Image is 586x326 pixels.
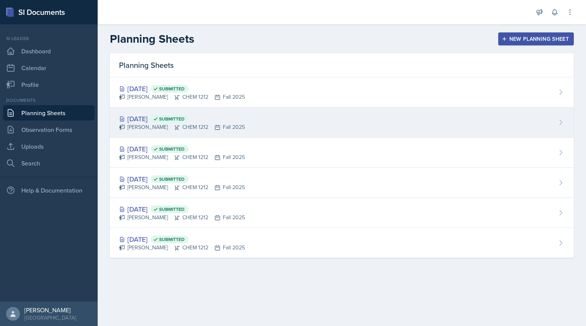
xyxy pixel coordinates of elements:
h2: Planning Sheets [110,32,194,46]
div: [GEOGRAPHIC_DATA] [24,314,76,321]
div: [PERSON_NAME] CHEM 1212 Fall 2025 [119,214,245,222]
div: [PERSON_NAME] CHEM 1212 Fall 2025 [119,244,245,252]
a: [DATE] Submitted [PERSON_NAME]CHEM 1212Fall 2025 [110,168,574,198]
span: Submitted [159,116,185,122]
div: Documents [3,97,95,104]
a: Profile [3,77,95,92]
div: [PERSON_NAME] CHEM 1212 Fall 2025 [119,123,245,131]
div: [DATE] [119,234,245,244]
div: [DATE] [119,84,245,94]
a: Planning Sheets [3,105,95,120]
div: Si leader [3,35,95,42]
div: [PERSON_NAME] CHEM 1212 Fall 2025 [119,93,245,101]
div: [PERSON_NAME] [24,306,76,314]
a: Search [3,156,95,171]
div: [DATE] [119,144,245,154]
div: [DATE] [119,114,245,124]
span: Submitted [159,206,185,212]
a: Observation Forms [3,122,95,137]
span: Submitted [159,86,185,92]
a: Uploads [3,139,95,154]
div: [DATE] [119,174,245,184]
span: Submitted [159,146,185,152]
a: Dashboard [3,43,95,59]
div: [PERSON_NAME] CHEM 1212 Fall 2025 [119,183,245,191]
a: [DATE] Submitted [PERSON_NAME]CHEM 1212Fall 2025 [110,138,574,168]
a: Calendar [3,60,95,75]
a: [DATE] Submitted [PERSON_NAME]CHEM 1212Fall 2025 [110,198,574,228]
span: Submitted [159,176,185,182]
a: [DATE] Submitted [PERSON_NAME]CHEM 1212Fall 2025 [110,108,574,138]
div: [DATE] [119,204,245,214]
div: [PERSON_NAME] CHEM 1212 Fall 2025 [119,153,245,161]
span: Submitted [159,236,185,242]
div: Planning Sheets [110,53,574,77]
div: Help & Documentation [3,183,95,198]
a: [DATE] Submitted [PERSON_NAME]CHEM 1212Fall 2025 [110,77,574,108]
button: New Planning Sheet [498,32,574,45]
a: [DATE] Submitted [PERSON_NAME]CHEM 1212Fall 2025 [110,228,574,258]
div: New Planning Sheet [503,36,569,42]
